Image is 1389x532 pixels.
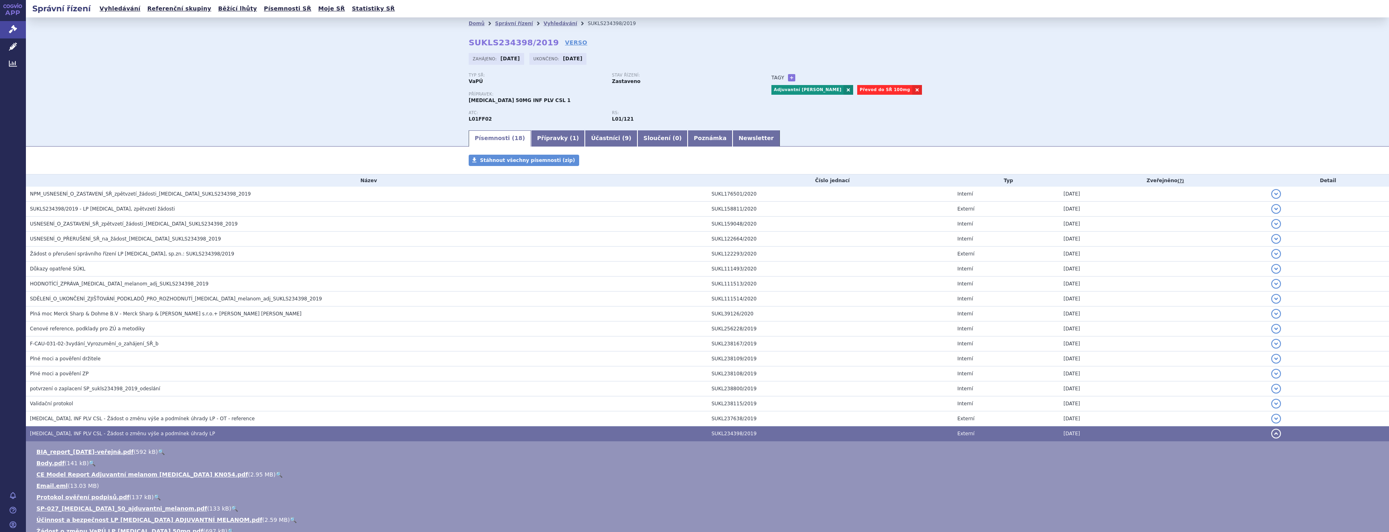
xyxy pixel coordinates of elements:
button: detail [1271,414,1281,423]
th: Zveřejněno [1060,174,1267,187]
a: Domů [469,21,484,26]
td: SUKL111493/2020 [707,262,953,277]
span: Interní [957,371,973,377]
td: SUKL111514/2020 [707,292,953,306]
td: [DATE] [1060,396,1267,411]
span: USNESENÍ_O_ZASTAVENÍ_SŘ_zpětvzetí_žádosti_KEYTRUDA_SUKLS234398_2019 [30,221,238,227]
th: Název [26,174,707,187]
span: 9 [625,135,629,141]
span: Interní [957,266,973,272]
a: 🔍 [290,517,297,523]
button: detail [1271,264,1281,274]
strong: Zastaveno [612,79,641,84]
span: Ukončeno: [533,55,561,62]
span: Interní [957,311,973,317]
span: 2.59 MB [265,517,288,523]
button: detail [1271,234,1281,244]
span: potvrzení o zaplacení SP_sukls234398_2019_odeslání [30,386,160,392]
a: Vyhledávání [544,21,577,26]
td: [DATE] [1060,187,1267,202]
span: Zahájeno: [473,55,498,62]
li: ( ) [36,470,1381,479]
a: Referenční skupiny [145,3,214,14]
td: [DATE] [1060,262,1267,277]
td: [DATE] [1060,306,1267,321]
a: Účastníci (9) [585,130,637,147]
td: [DATE] [1060,426,1267,441]
td: [DATE] [1060,366,1267,381]
a: Stáhnout všechny písemnosti (zip) [469,155,579,166]
span: NPM_USNESENÍ_O_ZASTAVENÍ_SŘ_zpětvzetí_žádosti_KEYTRUDA_SUKLS234398_2019 [30,191,251,197]
a: CE Model Report Adjuvantní melanom [MEDICAL_DATA] KN054.pdf [36,471,248,478]
a: Správní řízení [495,21,533,26]
span: Interní [957,236,973,242]
span: Důkazy opatřené SÚKL [30,266,85,272]
span: Interní [957,191,973,197]
a: Protokol ověření podpisů.pdf [36,494,130,500]
strong: [DATE] [501,56,520,62]
td: [DATE] [1060,232,1267,247]
td: SUKL238108/2019 [707,366,953,381]
button: detail [1271,279,1281,289]
span: Plné moci a pověření ZP [30,371,89,377]
li: ( ) [36,516,1381,524]
td: SUKL39126/2020 [707,306,953,321]
span: [MEDICAL_DATA] 50MG INF PLV CSL 1 [469,98,571,103]
a: Účinnost a bezpečnost LP [MEDICAL_DATA] ADJUVANTNÍ MELANOM.pdf [36,517,262,523]
a: Písemnosti (18) [469,130,531,147]
td: [DATE] [1060,336,1267,351]
a: 🔍 [89,460,96,466]
td: SUKL238109/2019 [707,351,953,366]
span: Cenové reference, podklady pro ZÚ a metodiky [30,326,145,332]
span: USNESENÍ_O_PŘERUŠENÍ_SŘ_na_žádost_KEYTRUDA_SUKLS234398_2019 [30,236,221,242]
span: Interní [957,341,973,347]
td: SUKL237638/2019 [707,411,953,426]
a: Poznámka [688,130,733,147]
button: detail [1271,354,1281,364]
a: BIA_report_[DATE]-veřejná.pdf [36,449,134,455]
span: KEYTRUDA, INF PLV CSL - Žádost o změnu výše a podmínek úhrady LP [30,431,215,436]
span: Interní [957,356,973,362]
a: + [788,74,795,81]
abbr: (?) [1177,178,1184,184]
span: F-CAU-031-02-3vydání_Vyrozumění_o_zahájení_SŘ_b [30,341,159,347]
td: SUKL122664/2020 [707,232,953,247]
span: Externí [957,431,974,436]
li: ( ) [36,504,1381,513]
span: Interní [957,281,973,287]
li: ( ) [36,482,1381,490]
button: detail [1271,429,1281,438]
a: Vyhledávání [97,3,143,14]
td: SUKL256228/2019 [707,321,953,336]
td: SUKL238115/2019 [707,396,953,411]
span: Externí [957,416,974,421]
button: detail [1271,384,1281,394]
td: [DATE] [1060,411,1267,426]
td: [DATE] [1060,351,1267,366]
span: 141 kB [67,460,87,466]
span: 137 kB [132,494,151,500]
a: Newsletter [733,130,780,147]
span: 13.03 MB [70,483,97,489]
th: Detail [1267,174,1389,187]
th: Typ [953,174,1059,187]
a: Moje SŘ [316,3,347,14]
li: ( ) [36,493,1381,501]
button: detail [1271,324,1281,334]
strong: [DATE] [563,56,582,62]
button: detail [1271,204,1281,214]
a: Body.pdf [36,460,65,466]
li: ( ) [36,448,1381,456]
a: Sloučení (0) [637,130,688,147]
td: SUKL234398/2019 [707,426,953,441]
span: Plné moci a pověření držitele [30,356,101,362]
strong: SUKLS234398/2019 [469,38,559,47]
span: Interní [957,386,973,392]
span: 592 kB [136,449,156,455]
span: 2.95 MB [250,471,273,478]
td: SUKL176501/2020 [707,187,953,202]
button: detail [1271,249,1281,259]
span: Interní [957,326,973,332]
p: RS: [612,111,747,115]
a: 🔍 [231,505,238,512]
